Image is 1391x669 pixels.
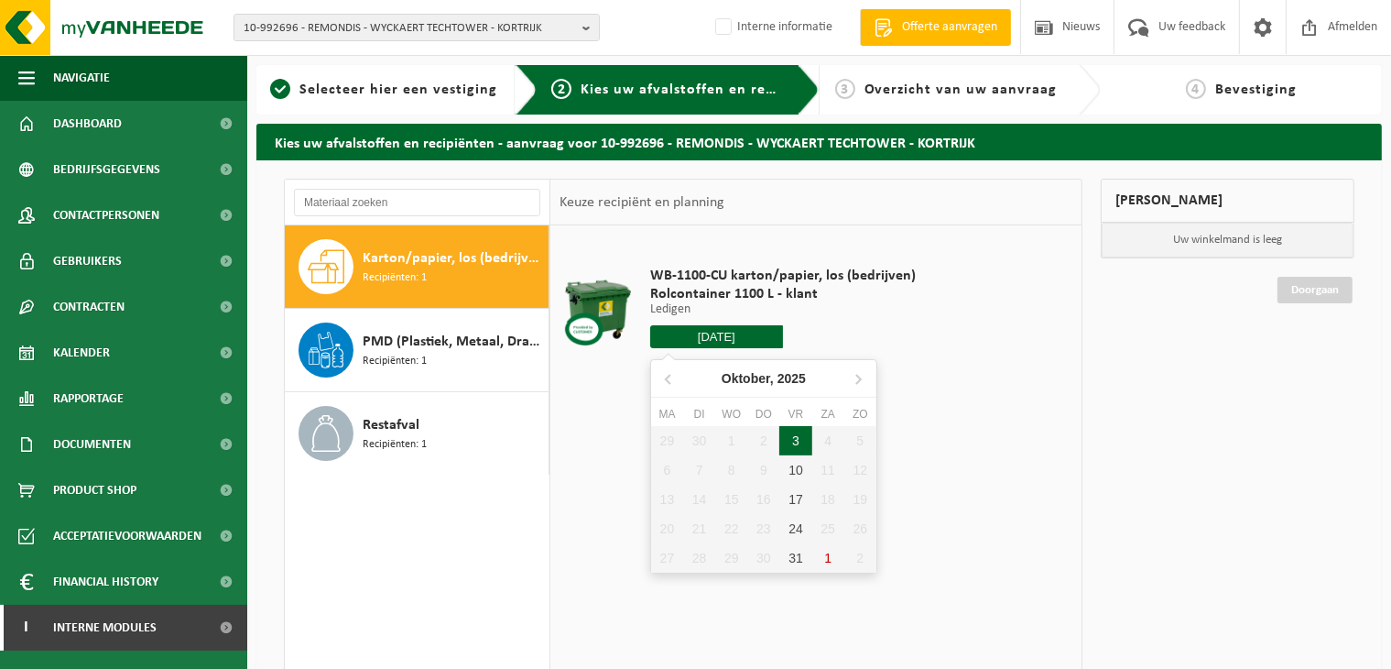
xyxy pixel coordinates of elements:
span: Karton/papier, los (bedrijven) [363,247,544,269]
span: Dashboard [53,101,122,147]
span: Financial History [53,559,158,605]
span: Acceptatievoorwaarden [53,513,201,559]
span: Overzicht van uw aanvraag [864,82,1058,97]
span: Kalender [53,330,110,376]
a: Doorgaan [1277,277,1353,303]
div: di [683,405,715,423]
div: [PERSON_NAME] [1101,179,1354,223]
span: Navigatie [53,55,110,101]
div: za [812,405,844,423]
div: vr [779,405,811,423]
div: wo [715,405,747,423]
span: Documenten [53,422,131,467]
span: 1 [270,79,290,99]
span: WB-1100-CU karton/papier, los (bedrijven) [650,267,916,285]
span: 2 [551,79,571,99]
span: 4 [1186,79,1206,99]
span: Interne modules [53,605,157,651]
div: Oktober, [714,364,813,393]
span: Selecteer hier een vestiging [299,82,497,97]
input: Materiaal zoeken [294,189,540,216]
span: Kies uw afvalstoffen en recipiënten [581,82,832,97]
a: Offerte aanvragen [860,9,1011,46]
span: Gebruikers [53,238,122,284]
span: Recipiënten: 1 [363,353,427,370]
div: 31 [779,543,811,573]
div: zo [844,405,876,423]
div: 24 [779,514,811,543]
div: 17 [779,485,811,514]
span: Bedrijfsgegevens [53,147,160,192]
button: PMD (Plastiek, Metaal, Drankkartons) (bedrijven) Recipiënten: 1 [285,309,549,392]
a: 1Selecteer hier een vestiging [266,79,501,101]
span: Product Shop [53,467,136,513]
span: Contracten [53,284,125,330]
div: Keuze recipiënt en planning [550,180,734,225]
div: do [747,405,779,423]
span: Contactpersonen [53,192,159,238]
span: 3 [835,79,855,99]
span: Rapportage [53,376,124,422]
p: Uw winkelmand is leeg [1102,223,1353,258]
label: Interne informatie [712,14,832,41]
span: Recipiënten: 1 [363,436,427,454]
div: 10 [779,455,811,485]
button: 10-992696 - REMONDIS - WYCKAERT TECHTOWER - KORTRIJK [234,14,600,41]
h2: Kies uw afvalstoffen en recipiënten - aanvraag voor 10-992696 - REMONDIS - WYCKAERT TECHTOWER - K... [256,124,1382,159]
button: Karton/papier, los (bedrijven) Recipiënten: 1 [285,225,549,309]
i: 2025 [777,372,806,385]
span: Restafval [363,414,419,436]
span: I [18,605,35,651]
span: Recipiënten: 1 [363,269,427,287]
div: ma [651,405,683,423]
span: PMD (Plastiek, Metaal, Drankkartons) (bedrijven) [363,331,544,353]
p: Ledigen [650,303,916,316]
span: Rolcontainer 1100 L - klant [650,285,916,303]
div: 3 [779,426,811,455]
span: 10-992696 - REMONDIS - WYCKAERT TECHTOWER - KORTRIJK [244,15,575,42]
input: Selecteer datum [650,325,783,348]
span: Offerte aanvragen [897,18,1002,37]
span: Bevestiging [1215,82,1297,97]
button: Restafval Recipiënten: 1 [285,392,549,475]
